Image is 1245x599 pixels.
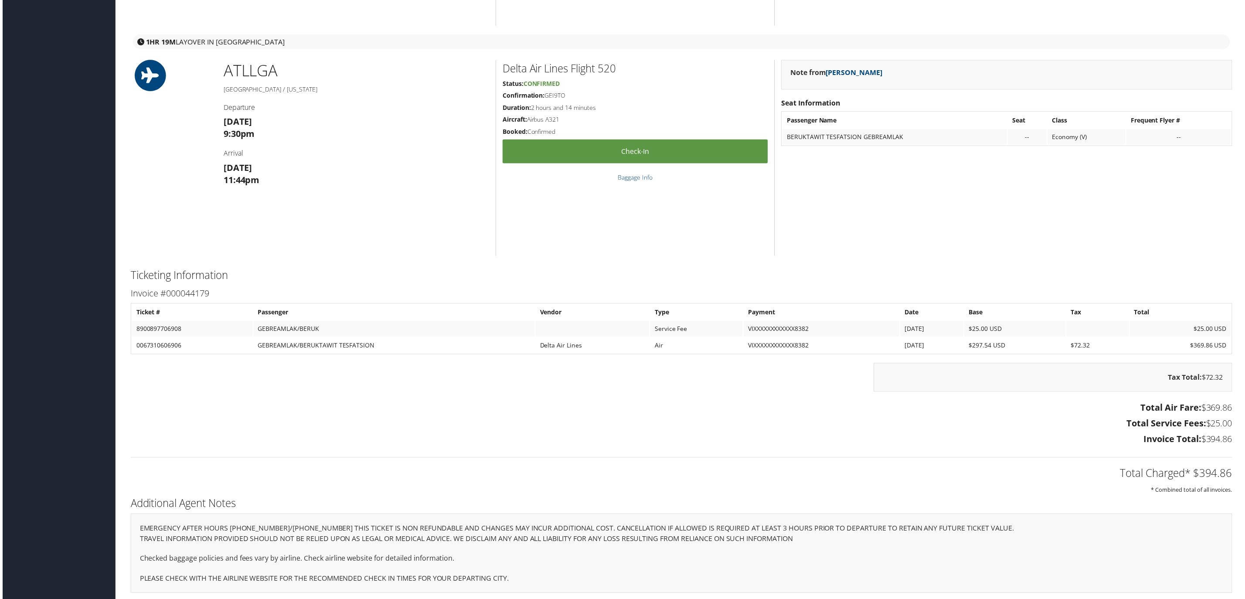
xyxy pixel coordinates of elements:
[144,37,174,47] strong: 1HR 19M
[502,92,544,100] strong: Confirmation:
[222,163,251,174] strong: [DATE]
[252,306,534,321] th: Passenger
[138,535,1226,547] p: TRAVEL INFORMATION PROVIDED SHOULD NOT BE RELIED UPON AS LEGAL OR MEDICAL ADVICE. WE DISCLAIM ANY...
[782,99,842,108] strong: Seat Information
[1132,339,1234,354] td: $369.86 USD
[130,322,251,338] td: 8900897706908
[744,339,901,354] td: VIXXXXXXXXXXXX8382
[502,61,769,76] h2: Delta Air Lines Flight 520
[791,68,884,78] strong: Note from
[129,435,1235,447] h3: $394.86
[129,498,1235,513] h2: Additional Agent Notes
[1129,113,1234,129] th: Frequent Flyer #
[129,269,1235,284] h2: Ticketing Information
[1050,113,1128,129] th: Class
[138,575,1226,587] p: PLEASE CHECK WITH THE AIRLINE WEBSITE FOR THE RECOMMENDED CHECK IN TIMES FOR YOUR DEPARTING CITY.
[1050,129,1128,145] td: Economy (V)
[502,140,769,164] a: Check-in
[650,322,743,338] td: Service Fee
[1153,488,1235,496] small: * Combined total of all invoices.
[535,339,650,354] td: Delta Air Lines
[129,419,1235,431] h3: $25.00
[502,128,527,136] strong: Booked:
[618,174,653,182] a: Baggage Info
[129,468,1235,483] h2: Total Charged* $394.86
[744,306,901,321] th: Payment
[130,306,251,321] th: Ticket #
[502,128,769,136] h5: Confirmed
[502,104,769,112] h5: 2 hours and 14 minutes
[966,322,1068,338] td: $25.00 USD
[901,339,965,354] td: [DATE]
[502,80,523,88] strong: Status:
[130,339,251,354] td: 0067310606906
[129,516,1235,596] div: EMERGENCY AFTER HOURS [PHONE_NUMBER]/[PHONE_NUMBER] THIS TICKET IS NON REFUNDABLE AND CHANGES MAY...
[783,113,1009,129] th: Passenger Name
[901,306,965,321] th: Date
[1010,113,1049,129] th: Seat
[1014,133,1044,141] div: --
[129,289,1235,301] h3: Invoice #000044179
[901,322,965,338] td: [DATE]
[1146,435,1204,446] strong: Invoice Total:
[222,175,258,187] strong: 11:44pm
[131,34,1233,49] div: layover in [GEOGRAPHIC_DATA]
[502,116,769,124] h5: Airbus A321
[1170,374,1204,384] strong: Tax Total:
[1132,306,1234,321] th: Total
[744,322,901,338] td: VIXXXXXXXXXXXX8382
[222,103,489,112] h4: Departure
[502,104,531,112] strong: Duration:
[783,129,1009,145] td: BERUKTAWIT TESFATSION GEBREAMLAK
[966,306,1068,321] th: Base
[1129,419,1209,431] strong: Total Service Fees:
[827,68,884,78] a: [PERSON_NAME]
[502,92,769,100] h5: GEI9TO
[138,555,1226,567] p: Checked baggage policies and fees vary by airline. Check airline website for detailed information.
[252,339,534,354] td: GEBREAMLAK/BERUKTAWIT TESFATSION
[222,128,253,140] strong: 9:30pm
[535,306,650,321] th: Vendor
[222,60,489,82] h1: ATL LGA
[650,306,743,321] th: Type
[523,80,560,88] span: Confirmed
[502,116,527,124] strong: Aircraft:
[222,149,489,159] h4: Arrival
[1068,339,1131,354] td: $72.32
[1132,322,1234,338] td: $25.00 USD
[875,364,1235,393] div: $72.32
[129,403,1235,415] h3: $369.86
[650,339,743,354] td: Air
[1133,133,1229,141] div: --
[1143,403,1204,415] strong: Total Air Fare:
[252,322,534,338] td: GEBREAMLAK/BERUK
[222,85,489,94] h5: [GEOGRAPHIC_DATA] / [US_STATE]
[1068,306,1131,321] th: Tax
[222,116,251,128] strong: [DATE]
[966,339,1068,354] td: $297.54 USD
